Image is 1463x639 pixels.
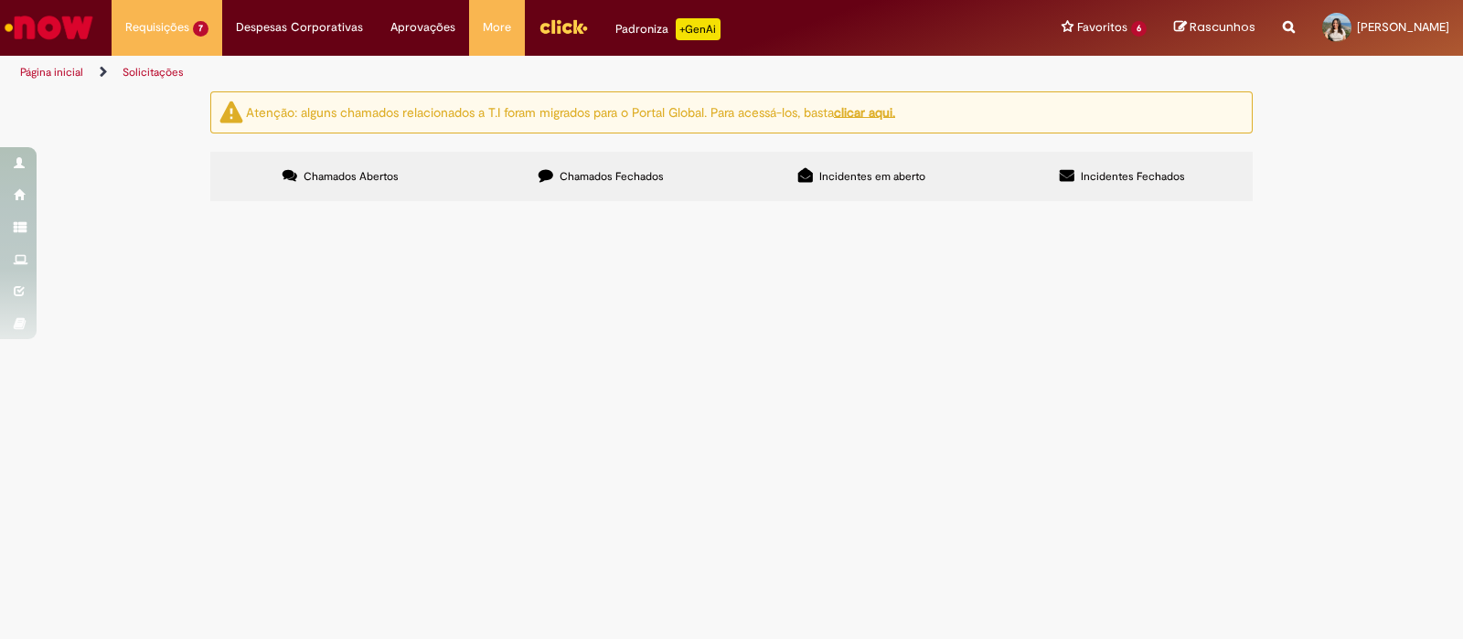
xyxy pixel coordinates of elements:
ng-bind-html: Atenção: alguns chamados relacionados a T.I foram migrados para o Portal Global. Para acessá-los,... [246,103,895,120]
a: Rascunhos [1174,19,1255,37]
span: Despesas Corporativas [236,18,363,37]
span: [PERSON_NAME] [1357,19,1449,35]
span: Rascunhos [1190,18,1255,36]
span: 7 [193,21,208,37]
a: Solicitações [123,65,184,80]
a: Página inicial [20,65,83,80]
span: 6 [1131,21,1147,37]
span: Requisições [125,18,189,37]
p: +GenAi [676,18,721,40]
span: Chamados Fechados [560,169,664,184]
img: click_logo_yellow_360x200.png [539,13,588,40]
span: Favoritos [1077,18,1127,37]
a: clicar aqui. [834,103,895,120]
img: ServiceNow [2,9,96,46]
span: Chamados Abertos [304,169,399,184]
span: Aprovações [390,18,455,37]
ul: Trilhas de página [14,56,962,90]
span: More [483,18,511,37]
span: Incidentes Fechados [1081,169,1185,184]
div: Padroniza [615,18,721,40]
span: Incidentes em aberto [819,169,925,184]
